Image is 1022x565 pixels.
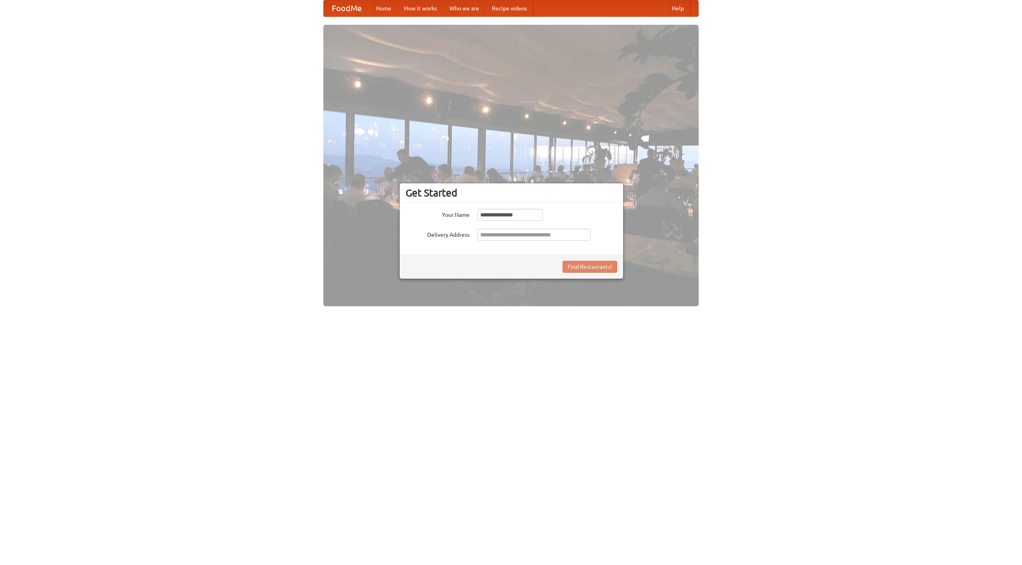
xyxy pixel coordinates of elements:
button: Find Restaurants! [562,261,617,273]
a: Who we are [443,0,485,16]
a: Recipe videos [485,0,533,16]
a: Home [370,0,398,16]
label: Delivery Address [406,229,469,239]
a: How it works [398,0,443,16]
a: FoodMe [324,0,370,16]
a: Help [665,0,690,16]
h3: Get Started [406,187,617,199]
label: Your Name [406,209,469,219]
